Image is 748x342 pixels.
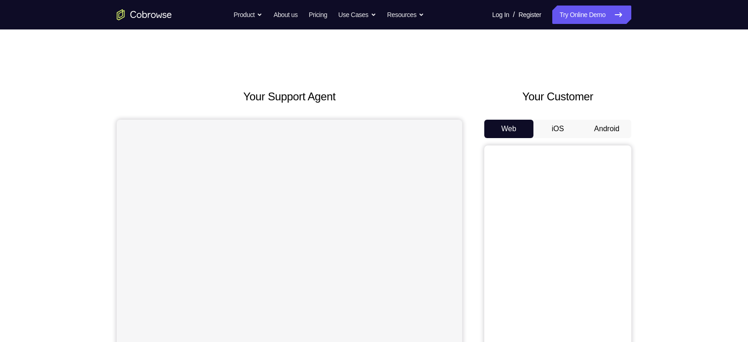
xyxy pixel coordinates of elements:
a: Try Online Demo [552,6,631,24]
button: Use Cases [338,6,376,24]
button: Product [234,6,263,24]
a: Log In [492,6,509,24]
span: / [513,9,515,20]
a: Register [519,6,541,24]
button: Android [582,120,631,138]
button: Resources [387,6,425,24]
h2: Your Support Agent [117,88,462,105]
a: Pricing [309,6,327,24]
button: iOS [533,120,583,138]
a: About us [273,6,297,24]
a: Go to the home page [117,9,172,20]
button: Web [484,120,533,138]
h2: Your Customer [484,88,631,105]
